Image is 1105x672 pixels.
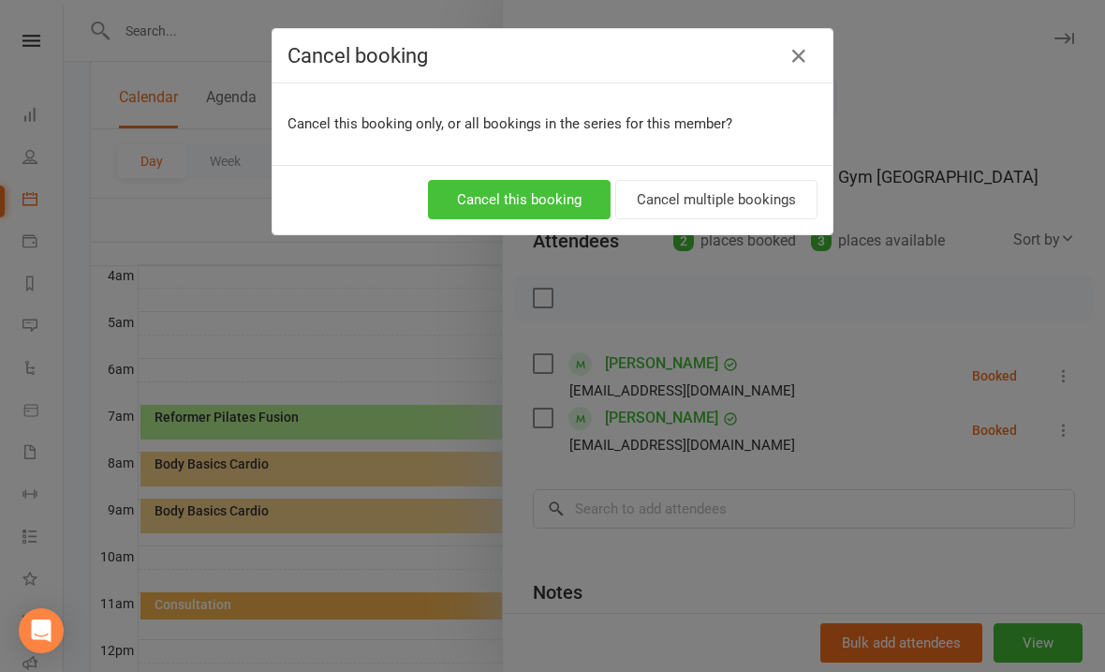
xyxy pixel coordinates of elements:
[784,41,814,71] button: Close
[615,180,818,219] button: Cancel multiple bookings
[287,44,818,67] h4: Cancel booking
[287,112,818,135] p: Cancel this booking only, or all bookings in the series for this member?
[428,180,611,219] button: Cancel this booking
[19,608,64,653] div: Open Intercom Messenger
